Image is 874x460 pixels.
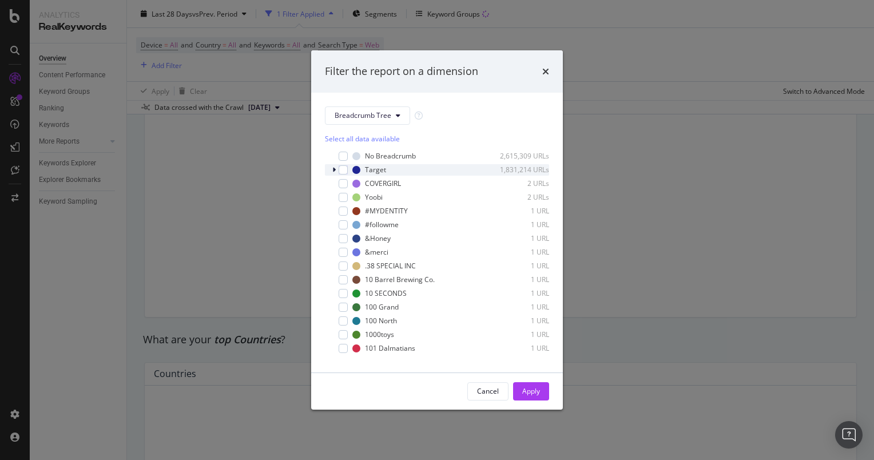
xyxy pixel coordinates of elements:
[335,110,391,120] span: Breadcrumb Tree
[493,302,549,312] div: 1 URL
[365,206,408,216] div: #MYDENTITY
[365,261,416,271] div: .38 SPECIAL INC
[493,165,549,175] div: 1,831,214 URLs
[365,165,386,175] div: Target
[493,261,549,271] div: 1 URL
[365,302,399,312] div: 100 Grand
[493,233,549,243] div: 1 URL
[311,50,563,410] div: modal
[493,275,549,284] div: 1 URL
[365,343,415,353] div: 101 Dalmatians
[493,220,549,229] div: 1 URL
[493,179,549,188] div: 2 URLs
[477,386,499,396] div: Cancel
[325,64,478,79] div: Filter the report on a dimension
[467,382,508,400] button: Cancel
[365,192,383,202] div: Yoobi
[365,316,397,326] div: 100 North
[493,330,549,339] div: 1 URL
[365,179,401,188] div: COVERGIRL
[542,64,549,79] div: times
[493,151,549,161] div: 2,615,309 URLs
[493,316,549,326] div: 1 URL
[365,151,416,161] div: No Breadcrumb
[365,275,435,284] div: 10 Barrel Brewing Co.
[365,247,388,257] div: &merci
[365,233,391,243] div: &Honey
[365,330,394,339] div: 1000toys
[365,288,407,298] div: 10 SECONDS
[493,247,549,257] div: 1 URL
[365,220,399,229] div: #followme
[493,343,549,353] div: 1 URL
[513,382,549,400] button: Apply
[522,386,540,396] div: Apply
[493,206,549,216] div: 1 URL
[493,288,549,298] div: 1 URL
[493,192,549,202] div: 2 URLs
[325,106,410,125] button: Breadcrumb Tree
[325,134,549,144] div: Select all data available
[835,421,863,449] div: Open Intercom Messenger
